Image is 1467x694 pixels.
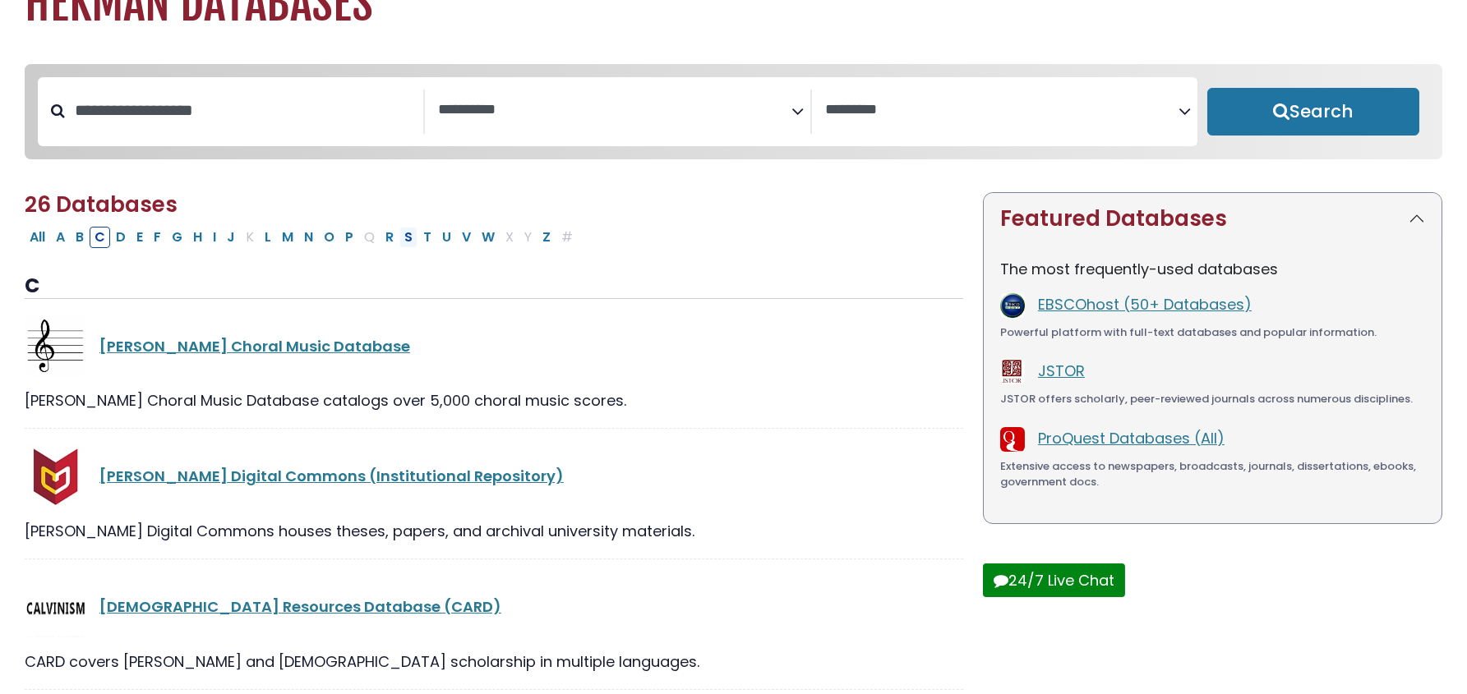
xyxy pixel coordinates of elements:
button: Filter Results T [418,227,436,248]
button: Filter Results C [90,227,110,248]
div: Powerful platform with full-text databases and popular information. [1000,324,1425,341]
button: Filter Results O [319,227,339,248]
button: Filter Results P [340,227,358,248]
button: Submit for Search Results [1207,88,1419,136]
button: Filter Results F [149,227,166,248]
button: All [25,227,50,248]
div: Alpha-list to filter by first letter of database name [25,226,579,246]
span: 26 Databases [25,190,178,219]
button: Filter Results L [260,227,276,248]
button: Filter Results R [381,227,399,248]
button: Filter Results Z [537,227,556,248]
a: [PERSON_NAME] Choral Music Database [99,336,410,356]
button: Filter Results A [51,227,70,248]
button: Filter Results U [437,227,456,248]
button: Filter Results S [399,227,417,248]
input: Search database by title or keyword [65,97,423,124]
a: EBSCOhost (50+ Databases) [1038,294,1252,315]
textarea: Search [825,102,1179,119]
button: Filter Results H [188,227,207,248]
a: [PERSON_NAME] Digital Commons (Institutional Repository) [99,466,564,486]
div: JSTOR offers scholarly, peer-reviewed journals across numerous disciplines. [1000,391,1425,407]
button: Filter Results B [71,227,89,248]
textarea: Search [438,102,791,119]
button: 24/7 Live Chat [983,563,1125,597]
a: JSTOR [1038,361,1085,381]
button: Filter Results M [277,227,298,248]
button: Filter Results V [457,227,476,248]
button: Filter Results N [299,227,318,248]
p: The most frequently-used databases [1000,258,1425,280]
a: ProQuest Databases (All) [1038,428,1225,448]
button: Filter Results I [208,227,221,248]
button: Filter Results W [477,227,500,248]
h3: C [25,274,963,299]
button: Filter Results G [167,227,187,248]
button: Filter Results D [111,227,131,248]
button: Filter Results E [131,227,148,248]
button: Filter Results J [222,227,240,248]
a: [DEMOGRAPHIC_DATA] Resources Database (CARD) [99,596,501,617]
div: Extensive access to newspapers, broadcasts, journals, dissertations, ebooks, government docs. [1000,458,1425,490]
div: [PERSON_NAME] Digital Commons houses theses, papers, and archival university materials. [25,520,963,542]
div: [PERSON_NAME] Choral Music Database catalogs over 5,000 choral music scores. [25,389,963,411]
nav: Search filters [25,64,1442,159]
div: CARD covers [PERSON_NAME] and [DEMOGRAPHIC_DATA] scholarship in multiple languages. [25,650,963,673]
button: Featured Databases [984,193,1442,245]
